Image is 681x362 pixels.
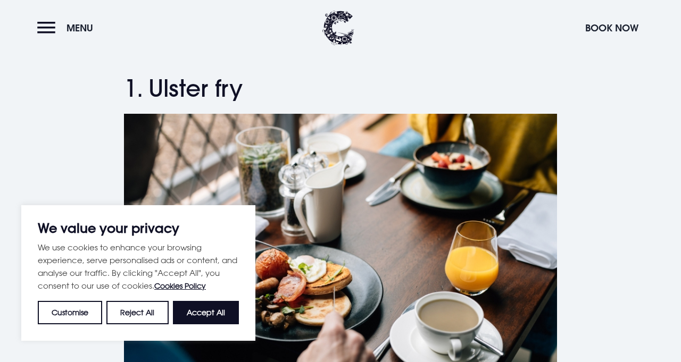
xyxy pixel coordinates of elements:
[38,222,239,234] p: We value your privacy
[124,74,557,103] h2: 1. Ulster fry
[173,301,239,324] button: Accept All
[154,281,206,290] a: Cookies Policy
[37,16,98,39] button: Menu
[106,301,168,324] button: Reject All
[322,11,354,45] img: Clandeboye Lodge
[38,301,102,324] button: Customise
[580,16,644,39] button: Book Now
[67,22,93,34] span: Menu
[38,241,239,292] p: We use cookies to enhance your browsing experience, serve personalised ads or content, and analys...
[21,205,255,341] div: We value your privacy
